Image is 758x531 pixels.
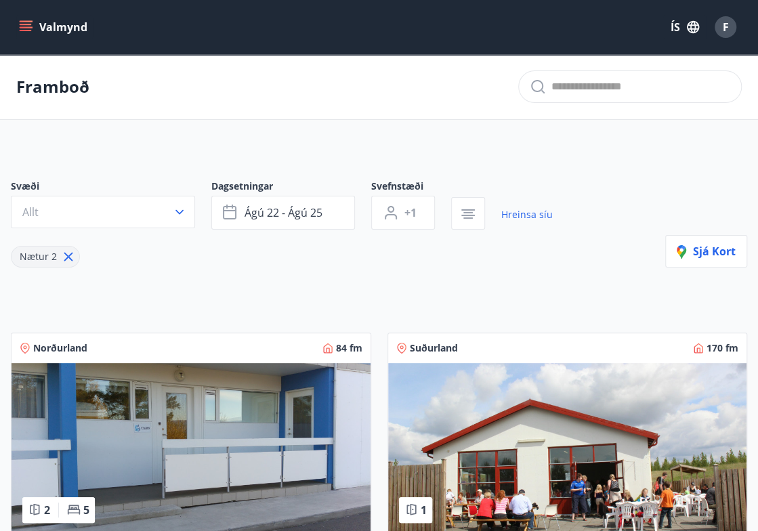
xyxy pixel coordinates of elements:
[33,341,87,355] span: Norðurland
[410,341,458,355] span: Suðurland
[11,179,211,196] span: Svæði
[11,246,80,268] div: Nætur 2
[709,11,742,43] button: F
[677,244,736,259] span: Sjá kort
[11,196,195,228] button: Allt
[44,503,50,517] span: 2
[245,205,322,220] span: ágú 22 - ágú 25
[665,235,747,268] button: Sjá kort
[16,15,93,39] button: menu
[83,503,89,517] span: 5
[371,196,435,230] button: +1
[501,200,553,230] a: Hreinsa síu
[707,341,738,355] span: 170 fm
[211,179,371,196] span: Dagsetningar
[16,75,89,98] p: Framboð
[663,15,707,39] button: ÍS
[371,179,451,196] span: Svefnstæði
[404,205,417,220] span: +1
[421,503,427,517] span: 1
[723,20,729,35] span: F
[336,341,362,355] span: 84 fm
[211,196,355,230] button: ágú 22 - ágú 25
[20,250,57,263] span: Nætur 2
[22,205,39,219] span: Allt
